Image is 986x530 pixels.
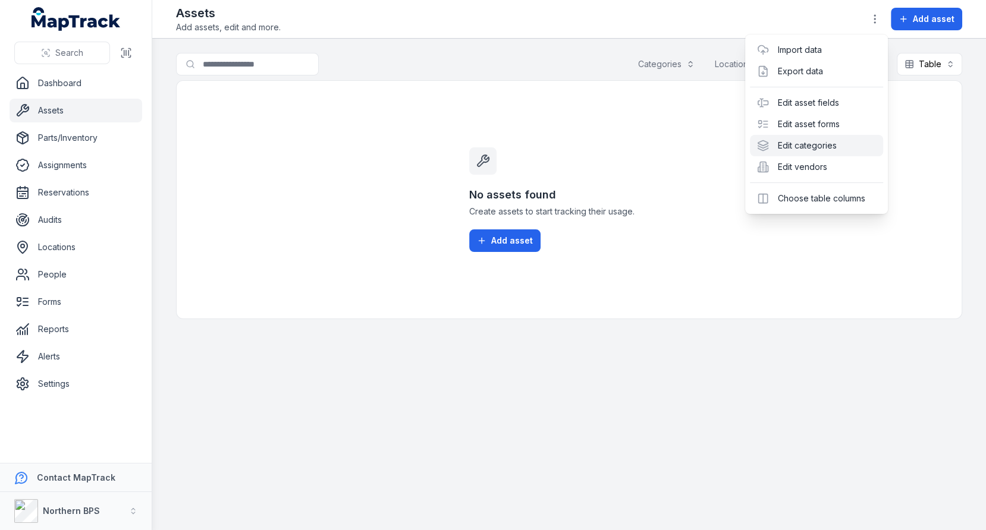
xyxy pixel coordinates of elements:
[750,156,883,178] div: Edit vendors
[750,61,883,82] div: Export data
[750,188,883,209] div: Choose table columns
[777,44,821,56] a: Import data
[750,113,883,135] div: Edit asset forms
[750,92,883,113] div: Edit asset fields
[750,135,883,156] div: Edit categories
